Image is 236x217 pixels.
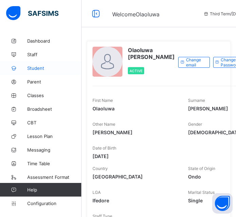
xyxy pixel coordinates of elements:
span: Assessment Format [27,174,82,180]
span: Help [27,187,81,192]
span: Time Table [27,161,82,166]
span: Ifedore [92,198,178,203]
span: [GEOGRAPHIC_DATA] [92,174,178,180]
span: State of Origin [188,166,215,171]
span: First Name [92,98,113,103]
span: LGA [92,190,101,195]
span: Gender [188,122,202,127]
span: Classes [27,93,82,98]
span: Broadsheet [27,106,82,112]
span: Active [130,69,142,73]
button: Open asap [212,193,233,214]
span: Welcome Olaoluwa [112,11,159,18]
span: Parent [27,79,82,84]
span: Messaging [27,147,82,153]
img: safsims [6,6,58,20]
span: Dashboard [27,38,82,44]
span: [PERSON_NAME] [92,129,178,135]
span: Configuration [27,201,81,206]
span: Staff [27,52,82,57]
span: Date of Birth [92,145,116,151]
span: Other Name [92,122,115,127]
span: Student [27,65,82,71]
span: Marital Status [188,190,215,195]
span: Country [92,166,108,171]
span: [DATE] [92,153,178,159]
span: Surname [188,98,205,103]
span: Lesson Plan [27,134,82,139]
span: Olaoluwa [92,106,178,111]
span: Olaoluwa [PERSON_NAME] [128,47,175,60]
span: Change email [186,57,204,67]
span: CBT [27,120,82,125]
